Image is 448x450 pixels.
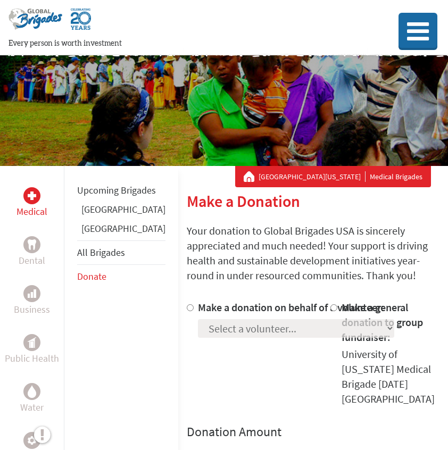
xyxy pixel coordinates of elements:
[81,203,165,215] a: [GEOGRAPHIC_DATA]
[198,301,384,314] label: Make a donation on behalf of a volunteer:
[19,236,45,268] a: DentalDental
[9,9,62,38] img: Global Brigades Logo
[23,285,40,302] div: Business
[14,285,50,317] a: BusinessBusiness
[77,221,165,240] li: Panama
[28,385,36,397] img: Water
[77,246,125,259] a: All Brigades
[342,347,440,406] div: University of [US_STATE] Medical Brigade [DATE] [GEOGRAPHIC_DATA]
[77,240,165,265] li: All Brigades
[244,171,422,182] div: Medical Brigades
[19,253,45,268] p: Dental
[187,191,439,211] h2: Make a Donation
[20,383,44,415] a: WaterWater
[187,223,439,283] p: Your donation to Global Brigades USA is sincerely appreciated and much needed! Your support is dr...
[28,289,36,298] img: Business
[28,436,36,445] img: Engineering
[23,334,40,351] div: Public Health
[28,191,36,200] img: Medical
[16,187,47,219] a: MedicalMedical
[77,184,156,196] a: Upcoming Brigades
[28,239,36,249] img: Dental
[77,179,165,202] li: Upcoming Brigades
[14,302,50,317] p: Business
[23,383,40,400] div: Water
[20,400,44,415] p: Water
[5,351,59,366] p: Public Health
[23,432,40,449] div: Engineering
[342,301,423,344] label: Make a general donation to group fundraiser:
[77,202,165,221] li: Ghana
[81,222,165,235] a: [GEOGRAPHIC_DATA]
[5,334,59,366] a: Public HealthPublic Health
[23,236,40,253] div: Dental
[259,171,366,182] a: [GEOGRAPHIC_DATA][US_STATE]
[9,38,368,49] p: Every person is worth investment
[77,270,106,282] a: Donate
[71,9,91,38] img: Global Brigades Celebrating 20 Years
[28,337,36,348] img: Public Health
[77,265,165,288] li: Donate
[187,423,439,440] h4: Donation Amount
[16,204,47,219] p: Medical
[23,187,40,204] div: Medical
